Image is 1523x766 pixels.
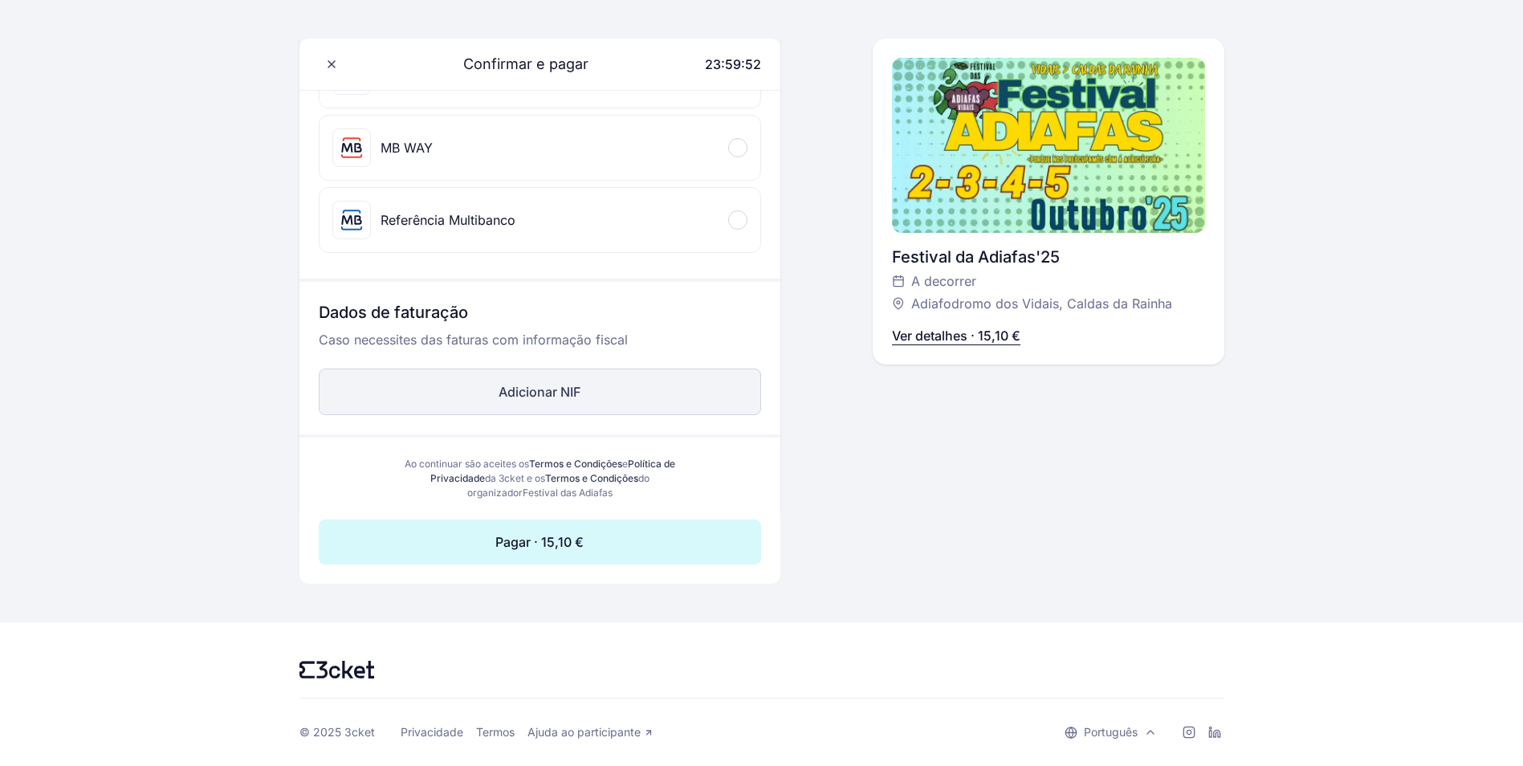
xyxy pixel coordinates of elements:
a: Privacidade [401,725,463,740]
p: Caso necessites das faturas com informação fiscal [319,330,761,362]
span: Pagar · 15,10 € [495,532,584,552]
div: MB WAY [381,138,433,157]
span: 23:59:52 [705,56,761,72]
span: Confirmar e pagar [444,53,588,75]
p: Português [1084,724,1138,740]
button: Pagar · 15,10 € [319,519,761,564]
div: © 2025 3cket [299,725,375,740]
a: Termos e Condições [545,472,638,484]
span: Ajuda ao participante [527,725,641,740]
a: Ajuda ao participante [527,725,654,740]
a: Termos [476,725,515,740]
div: Festival da Adiafas'25 [892,246,1205,268]
span: Festival das Adiafas [523,487,613,499]
div: Referência Multibanco [381,210,515,230]
span: Adiafodromo dos Vidais, Caldas da Rainha [911,294,1172,313]
a: Termos e Condições [529,458,622,470]
span: A decorrer [911,271,976,291]
h3: Dados de faturação [319,301,761,330]
button: Adicionar NIF [319,369,761,415]
div: Ao continuar são aceites os e da 3cket e os do organizador [389,457,690,500]
p: Ver detalhes · 15,10 € [892,326,1020,345]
